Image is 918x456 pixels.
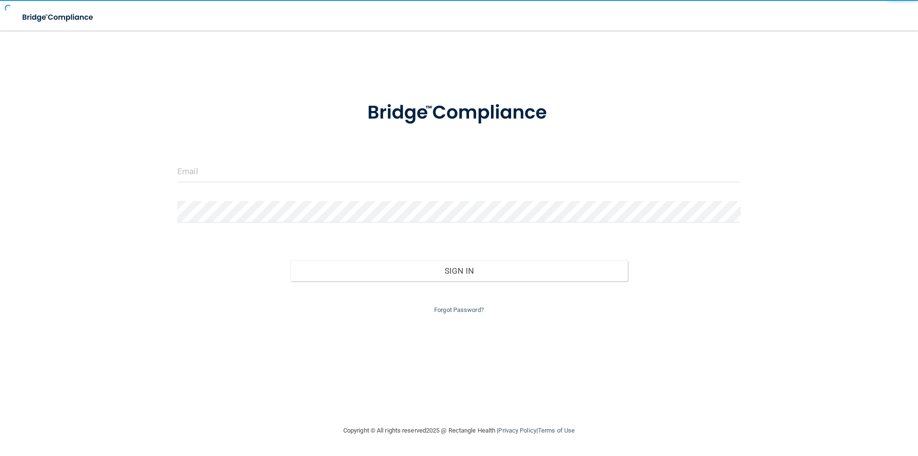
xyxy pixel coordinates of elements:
a: Privacy Policy [498,427,536,434]
input: Email [177,161,741,182]
a: Forgot Password? [434,306,484,313]
img: bridge_compliance_login_screen.278c3ca4.svg [14,8,102,27]
button: Sign In [290,260,628,281]
a: Terms of Use [538,427,575,434]
div: Copyright © All rights reserved 2025 @ Rectangle Health | | [284,415,634,446]
img: bridge_compliance_login_screen.278c3ca4.svg [348,88,570,138]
